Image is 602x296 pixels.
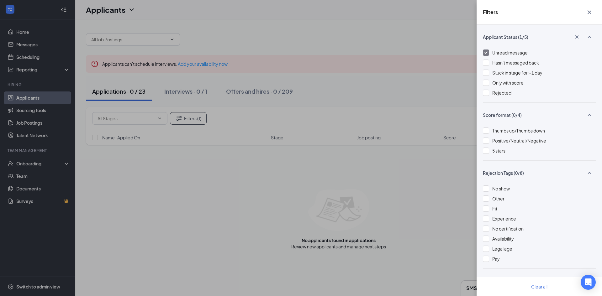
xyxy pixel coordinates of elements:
div: Open Intercom Messenger [581,275,596,290]
span: 5 stars [492,148,505,153]
span: Stuck in stage for > 1 day [492,70,542,75]
span: Legal age [492,246,512,252]
svg: SmallChevronUp [586,111,593,119]
span: Fit [492,206,497,211]
span: Positive/Neutral/Negative [492,138,546,143]
span: Score format (0/4) [483,112,522,118]
svg: Cross [574,34,580,40]
span: Pay [492,256,500,262]
button: Cross [571,32,583,42]
span: Availability [492,236,514,241]
button: SmallChevronUp [583,109,596,121]
button: SmallChevronUp [583,31,596,43]
svg: SmallChevronUp [586,33,593,41]
button: Clear all [524,280,555,293]
span: Applicant Status (1/5) [483,34,528,40]
button: SmallChevronUp [583,167,596,179]
span: Rejection Tags (0/8) [483,170,524,176]
span: Unread message [492,50,528,55]
svg: SmallChevronUp [586,169,593,177]
span: No certification [492,226,524,231]
span: Hasn't messaged back [492,60,539,65]
svg: Cross [586,8,593,16]
h5: Filters [483,9,498,16]
span: Other [492,196,504,201]
img: checkbox [484,51,488,54]
span: No show [492,186,510,191]
button: Cross [583,6,596,18]
span: Experience [492,216,516,221]
span: Thumbs up/Thumbs down [492,128,545,133]
span: Only with score [492,80,524,86]
span: Rejected [492,90,511,96]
